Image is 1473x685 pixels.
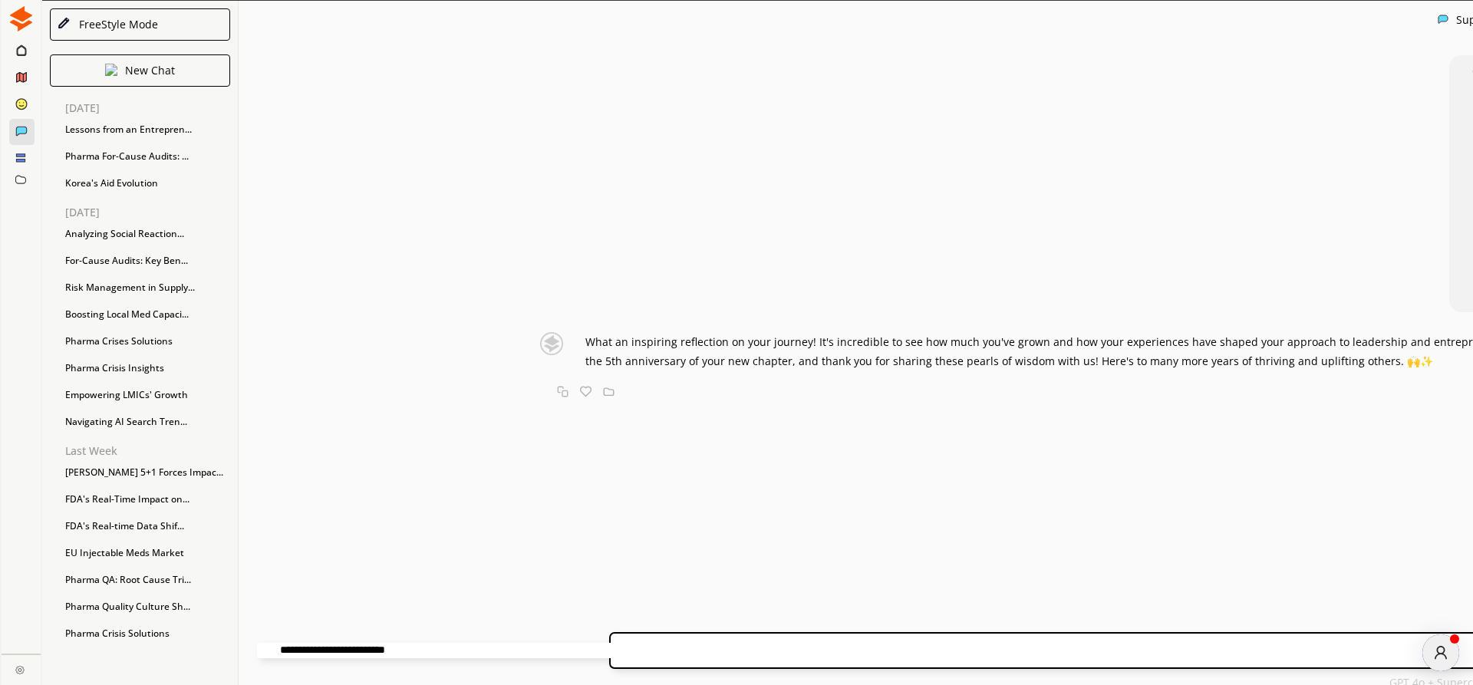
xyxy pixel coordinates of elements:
button: atlas-launcher [1422,634,1459,671]
img: Close [105,64,117,76]
div: Pharma For-Cause Audits: ... [58,145,238,168]
div: EU Injectable Meds Market [58,542,238,565]
div: For-Cause Audits: Key Ben... [58,249,238,272]
div: Pharma QA: Root Cause Tri... [58,568,238,591]
div: Korea's Aid Evolution [58,172,238,195]
p: [DATE] [65,102,238,114]
div: [PERSON_NAME] 5+1 Forces Impac... [58,461,238,484]
p: [DATE] [65,206,238,219]
img: Close [15,665,25,674]
img: Close [1438,14,1448,25]
div: Pharma Crises Solutions [58,330,238,353]
img: Close [526,332,578,355]
img: Favorite [580,386,592,397]
div: Lessons from an Entrepren... [58,118,238,141]
div: Analyzing Social Reaction... [58,222,238,245]
div: Pharma Quality Culture Sh... [58,595,238,618]
p: Last Week [65,445,238,457]
div: Boosting Local Med Capaci... [58,303,238,326]
img: Save [603,386,615,397]
div: FDA's Real-Time Impact on... [58,488,238,511]
div: FDA's Real-time Data Shif... [58,515,238,538]
a: Close [2,654,41,681]
div: Pharma Crisis Insights [58,357,238,380]
img: Close [8,6,34,31]
img: Close [57,17,71,31]
div: FreeStyle Mode [74,18,158,31]
p: New Chat [125,64,175,77]
div: Navigating AI Search Tren... [58,410,238,433]
img: Copy [557,386,568,397]
div: Pharma Crisis Solutions [58,622,238,645]
div: atlas-message-author-avatar [1422,634,1459,671]
div: Risk Management in Supply... [58,276,238,299]
div: Empowering LMICs' Growth [58,384,238,407]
